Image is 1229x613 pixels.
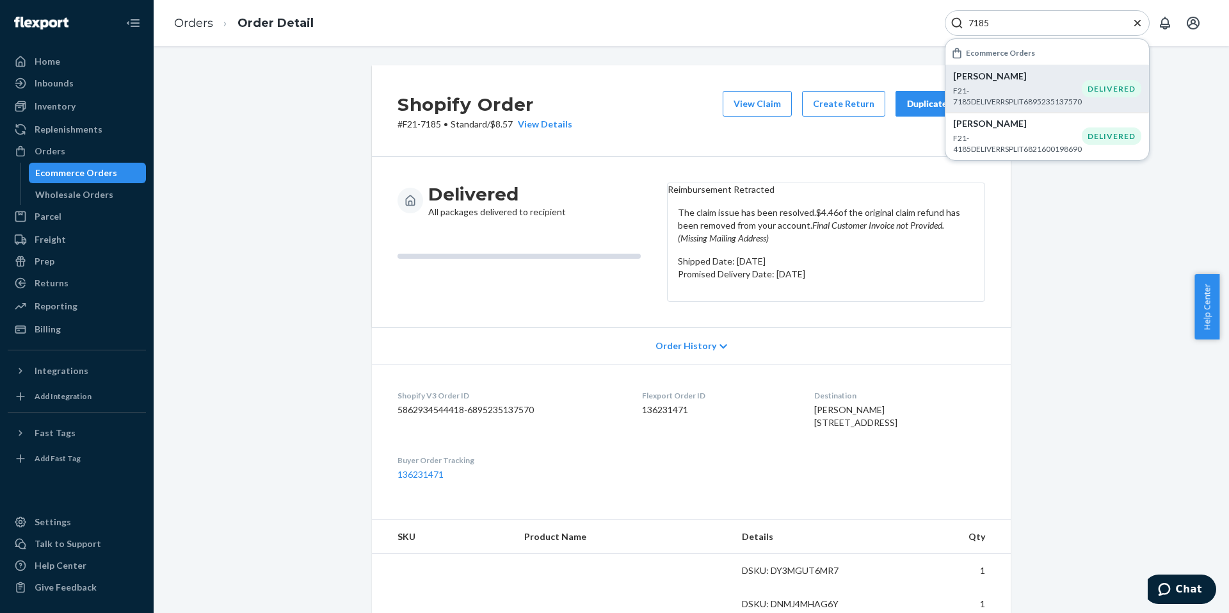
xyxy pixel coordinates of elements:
[642,390,793,401] dt: Flexport Order ID
[8,96,146,117] a: Inventory
[8,51,146,72] a: Home
[896,91,985,117] button: Duplicate Order
[35,391,92,402] div: Add Integration
[35,277,68,290] div: Returns
[35,100,76,113] div: Inventory
[35,453,81,464] div: Add Fast Tag
[1152,10,1178,36] button: Open notifications
[35,364,88,377] div: Integrations
[814,404,897,428] span: [PERSON_NAME] [STREET_ADDRESS]
[8,251,146,272] a: Prep
[35,323,61,336] div: Billing
[732,520,872,554] th: Details
[8,448,146,469] a: Add Fast Tag
[723,91,792,117] button: View Claim
[14,17,68,29] img: Flexport logo
[963,17,1121,29] input: Search Input
[872,520,1011,554] th: Qty
[8,512,146,532] a: Settings
[35,167,117,179] div: Ecommerce Orders
[742,598,862,610] div: DSKU: DNMJ4MHAG6Y
[428,183,566,206] h3: Delivered
[1082,80,1141,97] div: DELIVERED
[35,559,86,572] div: Help Center
[237,16,314,30] a: Order Detail
[35,145,65,158] div: Orders
[35,255,54,268] div: Prep
[8,229,146,250] a: Freight
[8,361,146,381] button: Integrations
[35,537,101,550] div: Talk to Support
[164,4,324,42] ol: breadcrumbs
[398,118,572,131] p: # F21-7185 / $8.57
[8,296,146,316] a: Reporting
[35,516,71,528] div: Settings
[966,49,1035,57] h6: Ecommerce Orders
[8,577,146,598] button: Give Feedback
[35,123,102,136] div: Replenishments
[668,183,984,196] header: Reimbursement Retracted
[398,455,622,466] dt: Buyer Order Tracking
[1131,17,1144,30] button: Close Search
[1194,274,1219,339] button: Help Center
[678,206,974,245] p: The claim issue has been resolved. $4.46 of the original claim refund has been removed from your ...
[428,183,566,218] div: All packages delivered to recipient
[678,268,974,281] p: Promised Delivery Date: [DATE]
[953,117,1082,130] p: [PERSON_NAME]
[1148,575,1216,607] iframe: Opens a widget where you can chat to one of our agents
[444,119,448,129] span: •
[953,85,1082,107] p: F21-7185DELIVERRSPLIT6895235137570
[642,404,793,416] dd: 136231471
[35,233,66,246] div: Freight
[8,273,146,293] a: Returns
[398,390,622,401] dt: Shopify V3 Order ID
[398,91,572,118] h2: Shopify Order
[872,554,1011,588] td: 1
[953,70,1082,83] p: [PERSON_NAME]
[35,300,77,313] div: Reporting
[120,10,146,36] button: Close Navigation
[678,255,974,268] p: Shipped Date: [DATE]
[451,119,487,129] span: Standard
[8,206,146,227] a: Parcel
[1082,127,1141,145] div: DELIVERED
[35,210,61,223] div: Parcel
[8,386,146,407] a: Add Integration
[398,404,622,416] dd: 5862934544418-6895235137570
[953,133,1082,154] p: F21-4185DELIVERRSPLIT6821600198690
[8,534,146,554] button: Talk to Support
[8,423,146,443] button: Fast Tags
[29,184,147,205] a: Wholesale Orders
[398,469,444,480] a: 136231471
[8,73,146,94] a: Inbounds
[655,339,716,352] span: Order History
[8,319,146,339] a: Billing
[742,564,862,577] div: DSKU: DY3MGUT6MR7
[513,118,572,131] button: View Details
[35,581,97,594] div: Give Feedback
[174,16,213,30] a: Orders
[8,555,146,576] a: Help Center
[951,17,963,29] svg: Search Icon
[814,390,985,401] dt: Destination
[8,141,146,161] a: Orders
[1180,10,1206,36] button: Open account menu
[35,55,60,68] div: Home
[802,91,885,117] button: Create Return
[514,520,732,554] th: Product Name
[35,427,76,439] div: Fast Tags
[35,77,74,90] div: Inbounds
[906,97,974,110] div: Duplicate Order
[29,163,147,183] a: Ecommerce Orders
[35,188,113,201] div: Wholesale Orders
[372,520,514,554] th: SKU
[8,119,146,140] a: Replenishments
